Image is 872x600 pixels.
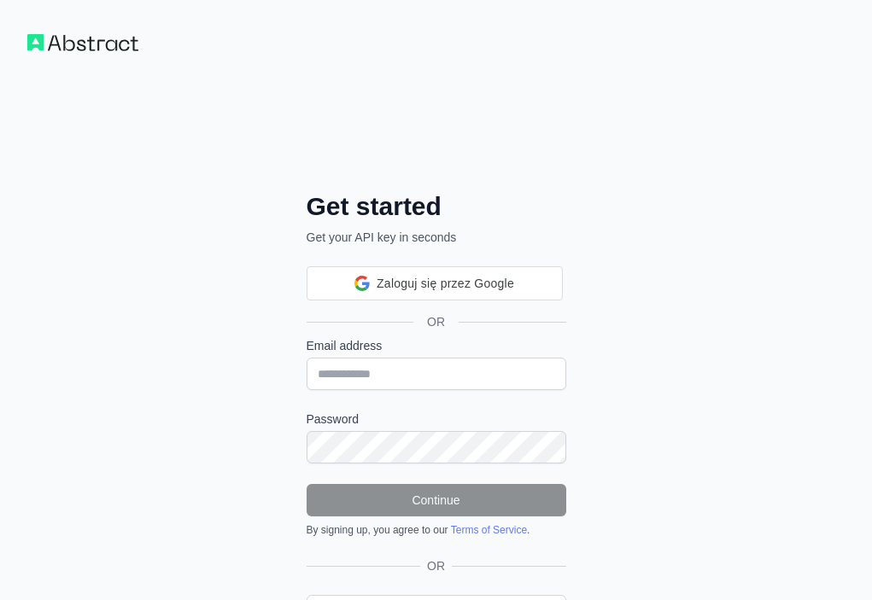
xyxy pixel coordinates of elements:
[307,229,566,246] p: Get your API key in seconds
[27,34,138,51] img: Workflow
[307,523,566,537] div: By signing up, you agree to our .
[420,557,452,574] span: OR
[307,266,563,300] div: Zaloguj się przez Google
[413,313,459,330] span: OR
[307,484,566,516] button: Continue
[307,337,566,354] label: Email address
[377,275,514,293] span: Zaloguj się przez Google
[451,524,527,536] a: Terms of Service
[307,191,566,222] h2: Get started
[307,411,566,428] label: Password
